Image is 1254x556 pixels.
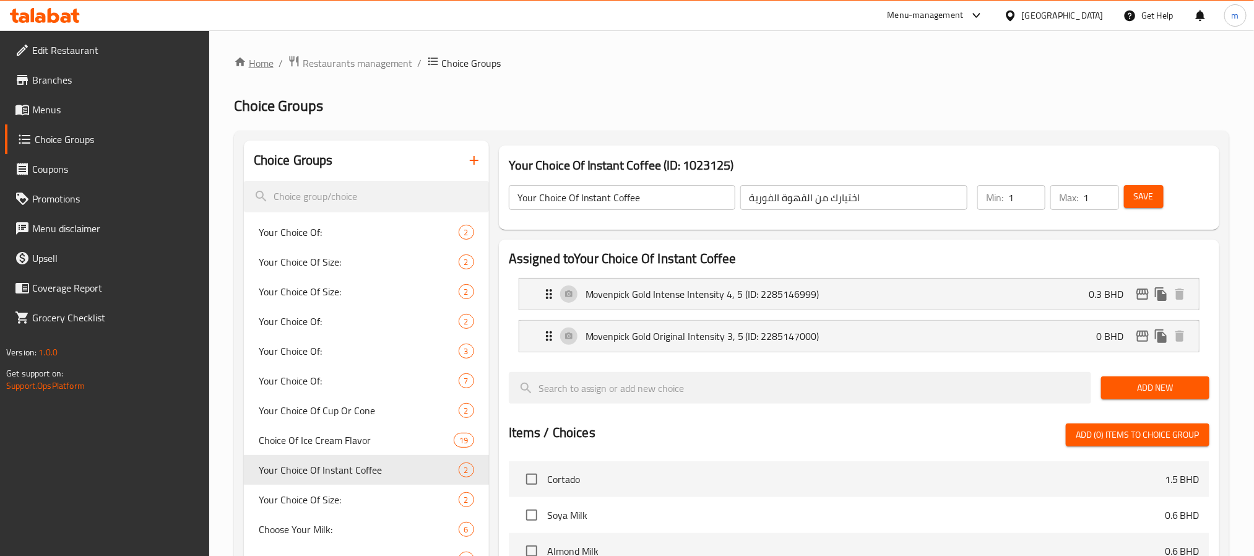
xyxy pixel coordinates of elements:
[32,280,199,295] span: Coverage Report
[244,247,489,277] div: Your Choice Of Size:2
[519,279,1199,310] div: Expand
[234,55,1229,71] nav: breadcrumb
[454,435,473,446] span: 19
[1022,9,1104,22] div: [GEOGRAPHIC_DATA]
[259,344,459,358] span: Your Choice Of:
[1152,327,1170,345] button: duplicate
[509,315,1209,357] li: Expand
[1165,508,1200,523] p: 0.6 BHD
[745,329,852,344] p: (ID: 2285147000)
[279,56,283,71] li: /
[234,92,323,119] span: Choice Groups
[1152,285,1170,303] button: duplicate
[5,303,209,332] a: Grocery Checklist
[5,65,209,95] a: Branches
[459,286,473,298] span: 2
[254,151,333,170] h2: Choice Groups
[5,243,209,273] a: Upsell
[509,250,1209,268] h2: Assigned to Your Choice Of Instant Coffee
[303,56,413,71] span: Restaurants management
[5,124,209,154] a: Choice Groups
[244,515,489,544] div: Choose Your Milk:6
[509,273,1209,315] li: Expand
[38,344,58,360] span: 1.0.0
[259,314,459,329] span: Your Choice Of:
[459,256,473,268] span: 2
[459,227,473,238] span: 2
[519,466,545,492] span: Select choice
[459,345,473,357] span: 3
[259,403,459,418] span: Your Choice Of Cup Or Cone
[1076,427,1200,443] span: Add (0) items to choice group
[32,191,199,206] span: Promotions
[259,463,459,477] span: Your Choice Of Instant Coffee
[1066,424,1209,446] button: Add (0) items to choice group
[32,221,199,236] span: Menu disclaimer
[32,310,199,325] span: Grocery Checklist
[509,424,595,442] h2: Items / Choices
[259,522,459,537] span: Choose Your Milk:
[259,433,454,448] span: Choice Of Ice Cream Flavor
[32,251,199,266] span: Upsell
[244,485,489,515] div: Your Choice Of Size:2
[442,56,501,71] span: Choice Groups
[1170,327,1189,345] button: delete
[459,284,474,299] div: Choices
[259,284,459,299] span: Your Choice Of Size:
[888,8,964,23] div: Menu-management
[244,181,489,212] input: search
[1133,327,1152,345] button: edit
[5,35,209,65] a: Edit Restaurant
[259,373,459,388] span: Your Choice Of:
[6,365,63,381] span: Get support on:
[1124,185,1164,208] button: Save
[1059,190,1078,205] p: Max:
[244,336,489,366] div: Your Choice Of:3
[5,95,209,124] a: Menus
[509,372,1091,404] input: search
[519,502,545,528] span: Select choice
[1101,376,1209,399] button: Add New
[459,375,473,387] span: 7
[288,55,413,71] a: Restaurants management
[1089,287,1133,302] p: 0.3 BHD
[1133,285,1152,303] button: edit
[459,463,474,477] div: Choices
[547,472,1165,487] span: Cortado
[586,287,745,302] p: Movenpick Gold Intense Intensity 4, 5
[244,425,489,455] div: Choice Of Ice Cream Flavor19
[459,225,474,240] div: Choices
[259,254,459,269] span: Your Choice Of Size:
[259,225,459,240] span: Your Choice Of:
[5,214,209,243] a: Menu disclaimer
[1111,380,1200,396] span: Add New
[586,329,745,344] p: Movenpick Gold Original Intensity 3, 5
[459,494,473,506] span: 2
[244,277,489,306] div: Your Choice Of Size:2
[547,508,1165,523] span: Soya Milk
[32,162,199,176] span: Coupons
[459,492,474,507] div: Choices
[6,344,37,360] span: Version:
[459,464,473,476] span: 2
[234,56,274,71] a: Home
[459,254,474,269] div: Choices
[6,378,85,394] a: Support.OpsPlatform
[1096,329,1133,344] p: 0 BHD
[459,314,474,329] div: Choices
[244,306,489,336] div: Your Choice Of:2
[1170,285,1189,303] button: delete
[986,190,1003,205] p: Min:
[459,522,474,537] div: Choices
[519,321,1199,352] div: Expand
[244,366,489,396] div: Your Choice Of:7
[5,154,209,184] a: Coupons
[244,455,489,485] div: Your Choice Of Instant Coffee2
[32,72,199,87] span: Branches
[1232,9,1239,22] span: m
[35,132,199,147] span: Choice Groups
[459,405,473,417] span: 2
[459,524,473,536] span: 6
[459,316,473,328] span: 2
[244,396,489,425] div: Your Choice Of Cup Or Cone2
